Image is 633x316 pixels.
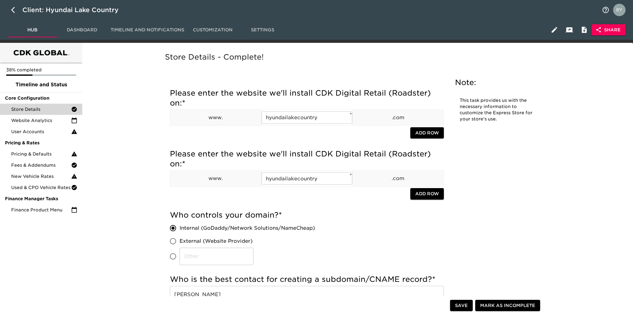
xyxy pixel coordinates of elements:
span: External (Website Provider) [180,237,253,245]
button: Mark as Incomplete [475,300,540,311]
span: Store Details [11,106,71,112]
span: Pricing & Rates [5,140,77,146]
span: Finance Manager Tasks [5,196,77,202]
span: Used & CPO Vehicle Rates [11,184,71,191]
span: Fees & Addendums [11,162,71,168]
span: Add Row [415,129,439,137]
img: Profile [613,4,626,16]
button: Client View [562,22,577,37]
h5: Who is the best contact for creating a subdomain/CNAME record? [170,274,444,284]
button: Internal Notes and Comments [577,22,592,37]
span: Pricing & Defaults [11,151,71,157]
p: This task provides us with the necessary information to customize the Express Store for your stor... [460,97,534,122]
span: New Vehicle Rates [11,173,71,179]
p: 38% completed [6,67,76,73]
span: Core Configuration [5,95,77,101]
button: Add Row [410,127,444,139]
span: Timeline and Notifications [111,26,184,34]
p: .com [353,175,444,182]
span: Customization [192,26,234,34]
span: User Accounts [11,129,71,135]
button: Add Row [410,188,444,200]
h5: Who controls your domain? [170,210,444,220]
span: Mark as Incomplete [480,302,535,309]
span: Website Analytics [11,117,71,124]
span: Save [455,302,468,309]
button: notifications [598,2,613,17]
span: Add Row [415,190,439,198]
p: www. [170,175,261,182]
h5: Note: [455,78,539,88]
h5: Store Details - Complete! [165,52,548,62]
p: www. [170,114,261,121]
span: Internal (GoDaddy/Network Solutions/NameCheap) [180,224,315,232]
button: Edit Hub [547,22,562,37]
div: Client: Hyundai Lake Country [22,5,127,15]
p: .com [353,114,444,121]
h5: Please enter the website we'll install CDK Digital Retail (Roadster) on: [170,88,444,108]
span: Finance Product Menu [11,207,71,213]
span: Hub [11,26,53,34]
span: Timeline and Status [5,81,77,88]
h5: Please enter the website we'll install CDK Digital Retail (Roadster) on: [170,149,444,169]
button: Save [450,300,473,311]
span: Share [597,26,621,34]
span: Settings [241,26,284,34]
button: Share [592,24,626,36]
span: Dashboard [61,26,103,34]
input: Other [180,248,253,265]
